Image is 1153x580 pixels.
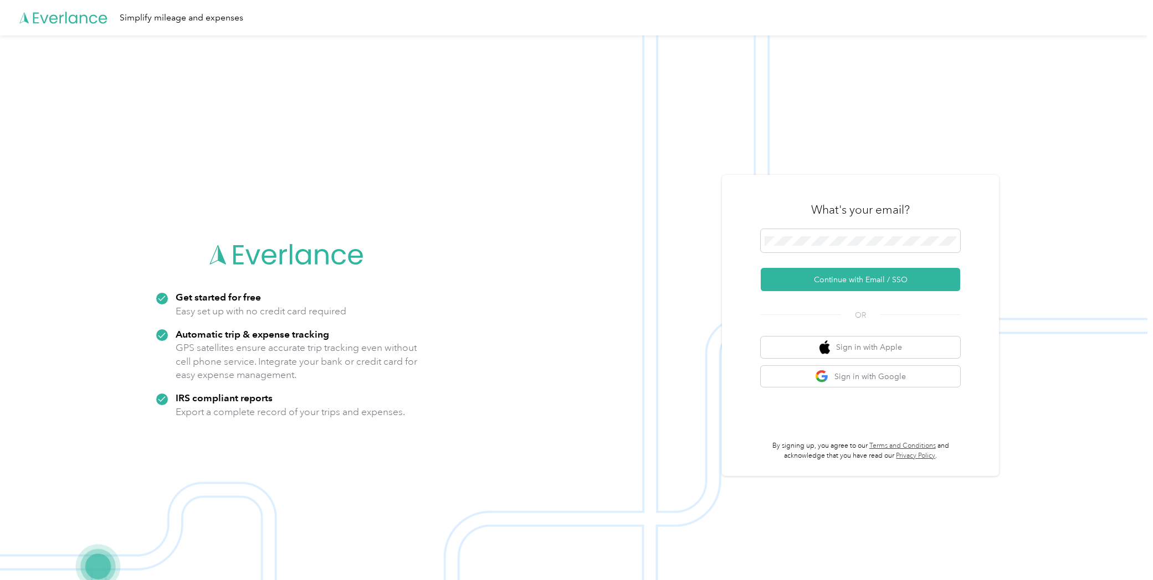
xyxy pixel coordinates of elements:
[176,291,261,303] strong: Get started for free
[176,341,418,382] p: GPS satellites ensure accurate trip tracking even without cell phone service. Integrate your bank...
[176,328,329,340] strong: Automatic trip & expense tracking
[811,202,910,217] h3: What's your email?
[761,366,960,387] button: google logoSign in with Google
[120,11,243,25] div: Simplify mileage and expenses
[841,309,880,321] span: OR
[176,405,405,419] p: Export a complete record of your trips and expenses.
[815,370,829,384] img: google logo
[176,304,346,318] p: Easy set up with no credit card required
[761,441,960,460] p: By signing up, you agree to our and acknowledge that you have read our .
[176,392,273,403] strong: IRS compliant reports
[896,452,935,460] a: Privacy Policy
[1091,518,1153,580] iframe: Everlance-gr Chat Button Frame
[869,442,936,450] a: Terms and Conditions
[819,340,831,354] img: apple logo
[761,268,960,291] button: Continue with Email / SSO
[761,336,960,358] button: apple logoSign in with Apple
